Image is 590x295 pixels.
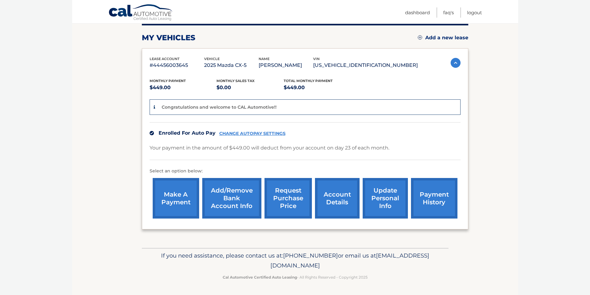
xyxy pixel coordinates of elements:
[223,275,297,280] strong: Cal Automotive Certified Auto Leasing
[313,57,320,61] span: vin
[216,83,284,92] p: $0.00
[270,252,429,269] span: [EMAIL_ADDRESS][DOMAIN_NAME]
[405,7,430,18] a: Dashboard
[284,79,333,83] span: Total Monthly Payment
[283,252,338,259] span: [PHONE_NUMBER]
[284,83,351,92] p: $449.00
[216,79,255,83] span: Monthly sales Tax
[162,104,277,110] p: Congratulations and welcome to CAL Automotive!!
[202,178,261,219] a: Add/Remove bank account info
[259,57,269,61] span: name
[418,35,468,41] a: Add a new lease
[146,251,444,271] p: If you need assistance, please contact us at: or email us at
[150,57,180,61] span: lease account
[150,83,217,92] p: $449.00
[363,178,408,219] a: update personal info
[108,4,173,22] a: Cal Automotive
[467,7,482,18] a: Logout
[451,58,461,68] img: accordion-active.svg
[315,178,360,219] a: account details
[146,274,444,280] p: - All Rights Reserved - Copyright 2025
[150,144,389,152] p: Your payment in the amount of $449.00 will deduct from your account on day 23 of each month.
[204,61,259,70] p: 2025 Mazda CX-5
[443,7,454,18] a: FAQ's
[204,57,220,61] span: vehicle
[159,130,216,136] span: Enrolled For Auto Pay
[142,33,195,42] h2: my vehicles
[259,61,313,70] p: [PERSON_NAME]
[411,178,457,219] a: payment history
[418,35,422,40] img: add.svg
[150,167,461,175] p: Select an option below:
[313,61,418,70] p: [US_VEHICLE_IDENTIFICATION_NUMBER]
[219,131,286,136] a: CHANGE AUTOPAY SETTINGS
[150,79,186,83] span: Monthly Payment
[150,61,204,70] p: #44456003645
[153,178,199,219] a: make a payment
[150,131,154,135] img: check.svg
[264,178,312,219] a: request purchase price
